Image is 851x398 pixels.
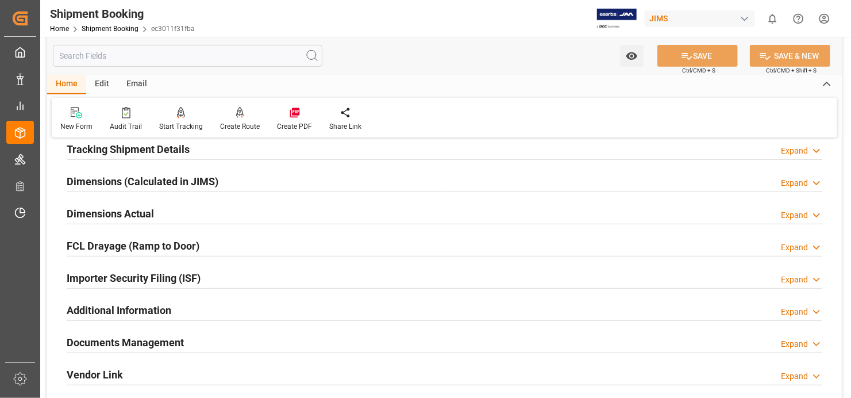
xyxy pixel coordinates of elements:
button: open menu [620,45,644,67]
div: Create Route [220,121,260,132]
h2: Vendor Link [67,367,123,382]
button: SAVE [657,45,738,67]
input: Search Fields [53,45,322,67]
h2: Tracking Shipment Details [67,141,190,157]
div: Expand [781,306,808,318]
button: show 0 new notifications [760,6,785,32]
a: Shipment Booking [82,25,138,33]
div: Create PDF [277,121,312,132]
div: Audit Trail [110,121,142,132]
button: Help Center [785,6,811,32]
div: Expand [781,242,808,254]
a: Home [50,25,69,33]
h2: Dimensions Actual [67,206,154,221]
div: Shipment Booking [50,5,195,22]
span: Ctrl/CMD + S [682,66,715,75]
h2: Additional Information [67,303,171,318]
div: Email [118,75,156,94]
div: Expand [781,209,808,221]
h2: Dimensions (Calculated in JIMS) [67,174,218,189]
div: Expand [781,177,808,189]
div: Expand [781,145,808,157]
button: JIMS [645,7,760,29]
h2: FCL Drayage (Ramp to Door) [67,238,199,254]
div: Expand [781,370,808,382]
div: Expand [781,338,808,350]
h2: Documents Management [67,335,184,350]
div: New Form [60,121,93,132]
span: Ctrl/CMD + Shift + S [766,66,817,75]
div: Expand [781,274,808,286]
div: Share Link [329,121,361,132]
div: Home [47,75,86,94]
button: SAVE & NEW [750,45,830,67]
h2: Importer Security Filing (ISF) [67,270,201,286]
div: Start Tracking [159,121,203,132]
div: Edit [86,75,118,94]
div: JIMS [645,10,755,27]
img: Exertis%20JAM%20-%20Email%20Logo.jpg_1722504956.jpg [597,9,637,29]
